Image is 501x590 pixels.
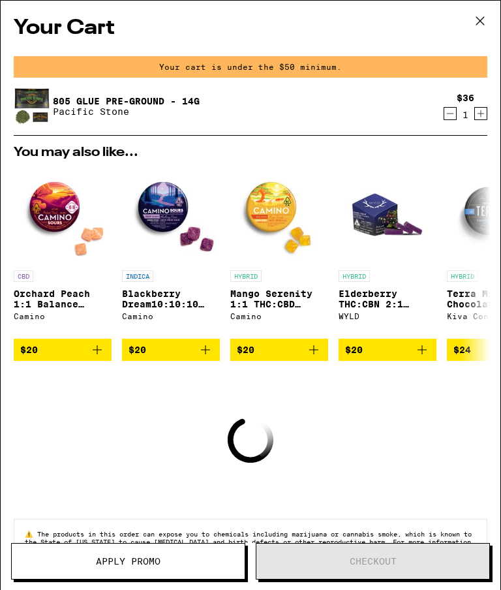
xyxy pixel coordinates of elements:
span: Apply Promo [96,557,160,566]
span: $24 [453,345,471,355]
span: $20 [345,345,363,355]
img: Camino - Blackberry Dream10:10:10 Deep Sleep Gummies [122,166,220,264]
img: WYLD - Elderberry THC:CBN 2:1 Gummies [339,166,436,264]
button: Decrement [444,107,457,120]
p: Blackberry Dream10:10:10 Deep Sleep Gummies [122,288,220,309]
button: Checkout [256,543,490,580]
button: Apply Promo [11,543,245,580]
div: Camino [230,312,328,320]
button: Add to bag [122,339,220,361]
p: HYBRID [230,270,262,282]
div: WYLD [339,312,436,320]
p: Orchard Peach 1:1 Balance Sours Gummies [14,288,112,309]
img: 805 Glue Pre-Ground - 14g [14,88,50,125]
button: Increment [474,107,487,120]
a: Open page for Orchard Peach 1:1 Balance Sours Gummies from Camino [14,166,112,339]
div: 1 [457,110,474,120]
span: $20 [237,345,254,355]
span: Checkout [350,557,397,566]
a: Open page for Blackberry Dream10:10:10 Deep Sleep Gummies from Camino [122,166,220,339]
div: Camino [122,312,220,320]
span: $20 [129,345,146,355]
div: Camino [14,312,112,320]
p: INDICA [122,270,153,282]
span: The products in this order can expose you to chemicals including marijuana or cannabis smoke, whi... [25,530,472,553]
p: Pacific Stone [53,106,200,117]
button: Add to bag [230,339,328,361]
a: 805 Glue Pre-Ground - 14g [53,96,200,106]
img: Camino - Mango Serenity 1:1 THC:CBD Gummies [230,166,328,264]
img: Camino - Orchard Peach 1:1 Balance Sours Gummies [14,166,112,264]
h2: You may also like... [14,146,487,159]
p: HYBRID [447,270,478,282]
button: Add to bag [14,339,112,361]
div: Your cart is under the $50 minimum. [14,56,487,78]
span: $20 [20,345,38,355]
h2: Your Cart [14,14,487,43]
button: Add to bag [339,339,436,361]
span: ⚠️ [25,530,37,538]
p: Elderberry THC:CBN 2:1 Gummies [339,288,436,309]
a: Open page for Mango Serenity 1:1 THC:CBD Gummies from Camino [230,166,328,339]
p: Mango Serenity 1:1 THC:CBD Gummies [230,288,328,309]
div: $36 [457,93,474,103]
p: HYBRID [339,270,370,282]
a: Open page for Elderberry THC:CBN 2:1 Gummies from WYLD [339,166,436,339]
